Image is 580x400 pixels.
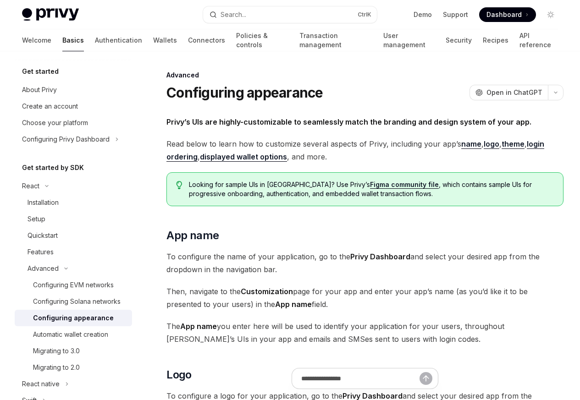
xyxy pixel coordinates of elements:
div: Setup [28,214,45,225]
span: The you enter here will be used to identify your application for your users, throughout [PERSON_N... [166,320,563,345]
span: To configure the name of your application, go to the and select your desired app from the dropdow... [166,250,563,276]
span: Then, navigate to the page for your app and enter your app’s name (as you’d like it to be present... [166,285,563,311]
button: Open in ChatGPT [470,85,548,100]
div: Migrating to 3.0 [33,345,80,356]
a: Migrating to 2.0 [15,359,132,376]
strong: Customization [241,287,293,296]
a: logo [484,139,499,149]
a: Features [15,244,132,260]
div: Features [28,247,54,258]
a: Installation [15,194,132,211]
h5: Get started by SDK [22,162,84,173]
span: Dashboard [486,10,522,19]
img: light logo [22,8,79,21]
a: Figma community file [370,181,439,189]
a: About Privy [15,82,132,98]
a: Welcome [22,29,51,51]
div: Installation [28,197,59,208]
a: Security [446,29,472,51]
button: Configuring Privy Dashboard [15,131,123,148]
button: React native [15,376,73,392]
span: App name [166,228,219,243]
h1: Configuring appearance [166,84,323,101]
a: Configuring Solana networks [15,293,132,310]
svg: Tip [176,181,182,189]
div: Choose your platform [22,117,88,128]
a: displayed wallet options [200,152,287,162]
button: Search...CtrlK [203,6,377,23]
a: Configuring appearance [15,310,132,326]
a: Configuring EVM networks [15,277,132,293]
a: User management [383,29,435,51]
a: theme [502,139,525,149]
a: Automatic wallet creation [15,326,132,343]
div: Configuring appearance [33,312,114,323]
a: Connectors [188,29,225,51]
div: Automatic wallet creation [33,329,108,340]
div: Advanced [28,263,59,274]
a: Recipes [483,29,508,51]
a: Authentication [95,29,142,51]
strong: App name [180,322,217,331]
a: Basics [62,29,84,51]
button: React [15,178,53,194]
a: Demo [414,10,432,19]
div: Search... [221,9,246,20]
a: Support [443,10,468,19]
a: name [461,139,481,149]
a: Setup [15,211,132,227]
a: Wallets [153,29,177,51]
a: API reference [519,29,558,51]
div: Configuring Solana networks [33,296,121,307]
div: Configuring EVM networks [33,279,114,290]
a: Dashboard [479,7,536,22]
span: Ctrl K [358,11,371,18]
div: Quickstart [28,230,58,241]
strong: Privy Dashboard [350,252,410,261]
div: React [22,181,39,192]
div: Migrating to 2.0 [33,362,80,373]
a: Create an account [15,98,132,115]
button: Toggle dark mode [543,7,558,22]
span: Open in ChatGPT [486,88,542,97]
div: Advanced [166,71,563,80]
div: Configuring Privy Dashboard [22,134,110,145]
button: Advanced [15,260,72,277]
div: About Privy [22,84,57,95]
span: Looking for sample UIs in [GEOGRAPHIC_DATA]? Use Privy’s , which contains sample UIs for progress... [189,180,554,198]
a: Migrating to 3.0 [15,343,132,359]
span: Read below to learn how to customize several aspects of Privy, including your app’s , , , , , and... [166,137,563,163]
a: Transaction management [299,29,372,51]
div: Create an account [22,101,78,112]
a: Quickstart [15,227,132,244]
a: Policies & controls [236,29,288,51]
input: Ask a question... [301,368,420,389]
strong: App name [275,300,312,309]
strong: Privy’s UIs are highly-customizable to seamlessly match the branding and design system of your app. [166,117,531,126]
div: React native [22,378,60,389]
button: Send message [420,372,432,385]
h5: Get started [22,66,59,77]
a: Choose your platform [15,115,132,131]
